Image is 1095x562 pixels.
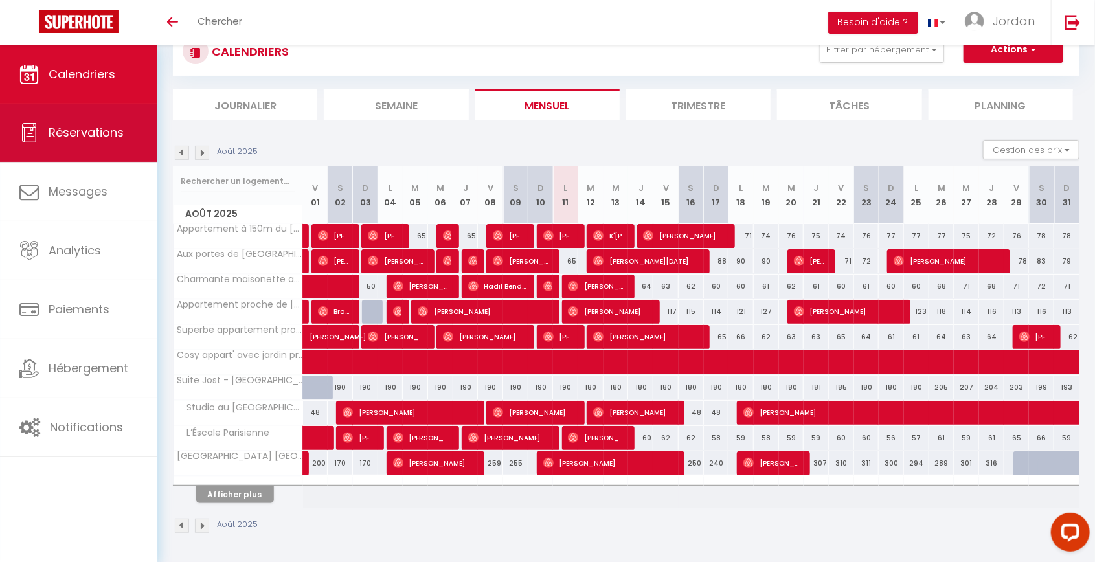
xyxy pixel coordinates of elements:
[993,13,1035,29] span: Jordan
[829,249,854,273] div: 71
[854,376,879,399] div: 180
[328,376,353,399] div: 190
[829,325,854,349] div: 65
[587,182,594,194] abbr: M
[983,140,1079,159] button: Gestion des prix
[1004,376,1030,399] div: 203
[543,223,577,248] span: [PERSON_NAME]
[854,224,879,248] div: 76
[979,376,1004,399] div: 204
[762,182,770,194] abbr: M
[854,249,879,273] div: 72
[1004,249,1030,273] div: 78
[754,166,779,224] th: 19
[929,224,954,248] div: 77
[628,426,653,450] div: 60
[929,89,1073,120] li: Planning
[679,300,704,324] div: 115
[468,425,552,450] span: [PERSON_NAME]
[653,376,679,399] div: 180
[553,249,578,273] div: 65
[954,451,979,475] div: 301
[493,400,577,425] span: [PERSON_NAME]
[173,89,317,120] li: Journalier
[553,376,578,399] div: 190
[593,249,703,273] span: [PERSON_NAME][DATE]
[1014,182,1020,194] abbr: V
[879,451,904,475] div: 300
[879,376,904,399] div: 180
[854,325,879,349] div: 64
[728,166,754,224] th: 18
[604,166,629,224] th: 13
[954,376,979,399] div: 207
[628,166,653,224] th: 14
[1054,376,1079,399] div: 193
[904,275,929,298] div: 60
[493,249,552,273] span: [PERSON_NAME]
[478,376,503,399] div: 190
[513,182,519,194] abbr: S
[1054,224,1079,248] div: 78
[1004,275,1030,298] div: 71
[604,376,629,399] div: 180
[679,376,704,399] div: 180
[879,275,904,298] div: 60
[1054,300,1079,324] div: 113
[453,224,479,248] div: 65
[393,274,452,298] span: [PERSON_NAME]
[217,146,258,158] p: Août 2025
[854,275,879,298] div: 61
[704,300,729,324] div: 114
[403,376,428,399] div: 190
[1029,249,1054,273] div: 83
[353,451,378,475] div: 170
[754,249,779,273] div: 90
[929,275,954,298] div: 68
[1004,300,1030,324] div: 113
[904,451,929,475] div: 294
[728,224,754,248] div: 71
[1039,182,1044,194] abbr: S
[312,182,318,194] abbr: V
[954,426,979,450] div: 59
[829,224,854,248] div: 74
[787,182,795,194] abbr: M
[879,166,904,224] th: 24
[643,223,727,248] span: [PERSON_NAME]
[1029,426,1054,450] div: 66
[503,376,528,399] div: 190
[175,325,305,335] span: Superbe appartement proche aéroport
[728,275,754,298] div: 60
[475,89,620,120] li: Mensuel
[393,299,401,324] span: [PERSON_NAME]
[965,12,984,31] img: ...
[829,275,854,298] div: 60
[1019,324,1053,349] span: [PERSON_NAME]
[1004,426,1030,450] div: 65
[553,166,578,224] th: 11
[175,249,305,259] span: Aux portes de [GEOGRAPHIC_DATA], bel appart. moderne
[318,249,352,273] span: [PERSON_NAME]
[337,182,343,194] abbr: S
[804,376,829,399] div: 181
[1065,14,1081,30] img: logout
[468,249,477,273] span: [PERSON_NAME]
[688,182,694,194] abbr: S
[929,376,954,399] div: 205
[198,14,242,28] span: Chercher
[393,451,477,475] span: [PERSON_NAME]
[653,166,679,224] th: 15
[175,300,305,309] span: Appartement proche de [GEOGRAPHIC_DATA] avec terrasse calme
[488,182,493,194] abbr: V
[854,451,879,475] div: 311
[904,166,929,224] th: 25
[779,166,804,224] th: 20
[418,299,552,324] span: [PERSON_NAME]
[904,426,929,450] div: 57
[904,224,929,248] div: 77
[49,183,107,199] span: Messages
[49,242,101,258] span: Analytics
[779,275,804,298] div: 62
[443,223,451,248] span: [PERSON_NAME]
